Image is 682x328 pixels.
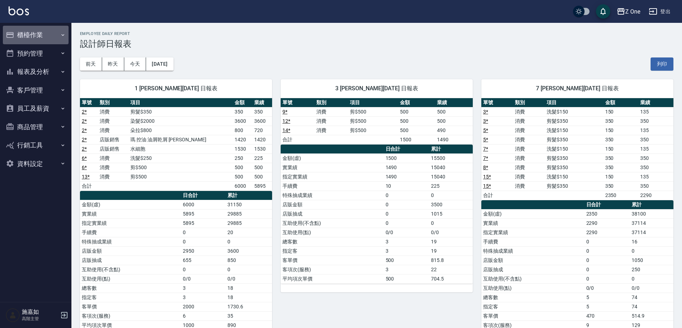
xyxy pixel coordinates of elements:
button: save [596,4,610,19]
span: 1 [PERSON_NAME][DATE] 日報表 [89,85,264,92]
img: Logo [9,6,29,15]
td: 客單價 [481,311,585,321]
th: 業績 [252,98,272,107]
td: 35 [226,311,272,321]
td: 客項次(服務) [80,311,181,321]
td: 洗髮$150 [545,144,603,153]
td: 19 [429,246,473,256]
td: 朵拉$800 [129,126,233,135]
td: 350 [603,181,638,191]
th: 類別 [98,98,129,107]
td: 剪$500 [129,172,233,181]
td: 消費 [513,116,545,126]
td: 店販抽成 [80,256,181,265]
td: 0 [585,256,630,265]
td: 合計 [281,135,315,144]
td: 消費 [315,116,348,126]
td: 消費 [315,126,348,135]
td: 0/0 [384,228,429,237]
td: 消費 [513,144,545,153]
span: 3 [PERSON_NAME][DATE] 日報表 [289,85,464,92]
td: 150 [603,107,638,116]
td: 0 [585,237,630,246]
td: 客單價 [281,256,384,265]
td: 剪髮$350 [545,116,603,126]
td: 514.9 [630,311,673,321]
td: 洗髮$250 [129,153,233,163]
td: 客單價 [80,302,181,311]
td: 19 [429,237,473,246]
td: 3 [181,293,226,302]
td: 洗髮$150 [545,107,603,116]
th: 日合計 [585,200,630,210]
td: 5895 [181,209,226,218]
td: 5 [585,302,630,311]
td: 29885 [226,218,272,228]
td: 350 [638,116,673,126]
td: 5 [585,293,630,302]
td: 客項次(服務) [281,265,384,274]
td: 500 [233,163,252,172]
td: 150 [603,126,638,135]
td: 2350 [603,191,638,200]
th: 類別 [513,98,545,107]
button: 列印 [651,57,673,71]
td: 金額(虛) [281,153,384,163]
td: 消費 [513,135,545,144]
td: 18 [226,283,272,293]
td: 0/0 [181,274,226,283]
table: a dense table [281,98,473,145]
td: 350 [603,135,638,144]
td: 37114 [630,218,673,228]
td: 2350 [585,209,630,218]
td: 2290 [585,218,630,228]
td: 2950 [181,246,226,256]
button: 商品管理 [3,118,69,136]
td: 實業績 [481,218,585,228]
td: 剪$500 [348,126,398,135]
div: Z One [625,7,640,16]
td: 850 [226,256,272,265]
td: 74 [630,302,673,311]
td: 38100 [630,209,673,218]
td: 消費 [98,107,129,116]
td: 消費 [513,181,545,191]
td: 1530 [233,144,252,153]
td: 0 [384,200,429,209]
td: 500 [398,107,436,116]
td: 總客數 [80,283,181,293]
td: 720 [252,126,272,135]
td: 2290 [638,191,673,200]
td: 消費 [513,163,545,172]
td: 500 [435,116,473,126]
th: 日合計 [384,145,429,154]
td: 15500 [429,153,473,163]
td: 1730.6 [226,302,272,311]
td: 0/0 [630,283,673,293]
h3: 設計師日報表 [80,39,673,49]
td: 3600 [226,246,272,256]
td: 500 [384,256,429,265]
td: 490 [435,126,473,135]
table: a dense table [80,98,272,191]
td: 2290 [585,228,630,237]
td: 350 [638,181,673,191]
th: 累計 [226,191,272,200]
td: 500 [384,274,429,283]
td: 1490 [384,172,429,181]
button: 登出 [646,5,673,18]
td: 0 [226,265,272,274]
td: 消費 [513,126,545,135]
td: 350 [252,107,272,116]
td: 815.8 [429,256,473,265]
td: 470 [585,311,630,321]
td: 500 [252,172,272,181]
td: 3600 [252,116,272,126]
td: 金額(虛) [481,209,585,218]
td: 總客數 [281,237,384,246]
td: 500 [435,107,473,116]
td: 店販銷售 [98,135,129,144]
table: a dense table [281,145,473,284]
td: 3 [181,283,226,293]
td: 350 [638,153,673,163]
